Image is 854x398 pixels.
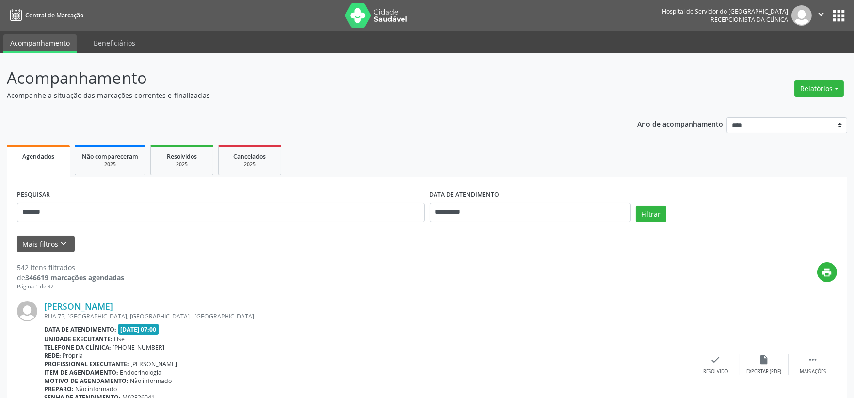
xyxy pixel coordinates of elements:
a: Beneficiários [87,34,142,51]
b: Unidade executante: [44,335,113,343]
span: [PERSON_NAME] [131,360,177,368]
b: Profissional executante: [44,360,129,368]
span: Endocrinologia [120,368,162,377]
span: [PHONE_NUMBER] [113,343,165,351]
a: Central de Marcação [7,7,83,23]
div: 2025 [226,161,274,168]
b: Item de agendamento: [44,368,118,377]
div: 2025 [82,161,138,168]
div: 2025 [158,161,206,168]
b: Data de atendimento: [44,325,116,334]
a: Acompanhamento [3,34,77,53]
button: apps [830,7,847,24]
div: Exportar (PDF) [747,368,782,375]
div: Página 1 de 37 [17,283,124,291]
p: Ano de acompanhamento [637,117,723,129]
i: insert_drive_file [759,354,770,365]
span: Não informado [130,377,172,385]
label: PESQUISAR [17,188,50,203]
button:  [812,5,830,26]
i: keyboard_arrow_down [59,239,69,249]
div: Mais ações [800,368,826,375]
i: print [822,267,833,278]
i: check [710,354,721,365]
p: Acompanhe a situação das marcações correntes e finalizadas [7,90,595,100]
button: print [817,262,837,282]
span: Própria [63,351,83,360]
span: Cancelados [234,152,266,160]
span: Central de Marcação [25,11,83,19]
label: DATA DE ATENDIMENTO [430,188,500,203]
span: Não compareceram [82,152,138,160]
span: Recepcionista da clínica [710,16,788,24]
img: img [17,301,37,321]
span: Agendados [22,152,54,160]
span: Resolvidos [167,152,197,160]
a: [PERSON_NAME] [44,301,113,312]
img: img [791,5,812,26]
button: Mais filtroskeyboard_arrow_down [17,236,75,253]
div: 542 itens filtrados [17,262,124,272]
button: Filtrar [636,206,666,222]
span: Hse [114,335,125,343]
i:  [807,354,818,365]
div: Hospital do Servidor do [GEOGRAPHIC_DATA] [662,7,788,16]
b: Motivo de agendamento: [44,377,129,385]
b: Rede: [44,351,61,360]
b: Telefone da clínica: [44,343,111,351]
strong: 346619 marcações agendadas [25,273,124,282]
b: Preparo: [44,385,74,393]
div: de [17,272,124,283]
span: Não informado [76,385,117,393]
span: [DATE] 07:00 [118,324,159,335]
div: Resolvido [703,368,728,375]
i:  [816,9,826,19]
button: Relatórios [794,80,844,97]
div: RUA 75, [GEOGRAPHIC_DATA], [GEOGRAPHIC_DATA] - [GEOGRAPHIC_DATA] [44,312,692,320]
p: Acompanhamento [7,66,595,90]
